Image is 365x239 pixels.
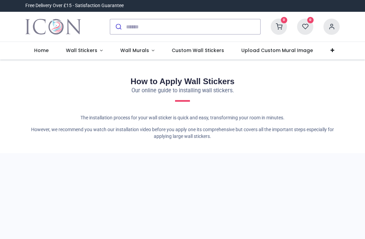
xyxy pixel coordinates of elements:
[307,17,314,23] sup: 0
[25,17,81,36] img: Icon Wall Stickers
[120,47,149,54] span: Wall Murals
[281,17,287,23] sup: 0
[25,87,340,95] p: Our online guide to installing wall stickers.
[25,17,81,36] a: Logo of Icon Wall Stickers
[25,2,124,9] div: Free Delivery Over £15 - Satisfaction Guarantee
[66,47,97,54] span: Wall Stickers
[297,24,313,29] a: 0
[110,19,126,34] button: Submit
[25,115,340,121] p: The installation process for your wall sticker is quick and easy, transforming your room in minutes.
[241,47,313,54] span: Upload Custom Mural Image
[57,42,112,59] a: Wall Stickers
[198,2,340,9] iframe: Customer reviews powered by Trustpilot
[271,24,287,29] a: 0
[25,126,340,140] p: However, we recommend you watch our installation video before you apply one its comprehensive but...
[34,47,49,54] span: Home
[25,76,340,87] h2: How to Apply Wall Stickers
[112,42,163,59] a: Wall Murals
[172,47,224,54] span: Custom Wall Stickers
